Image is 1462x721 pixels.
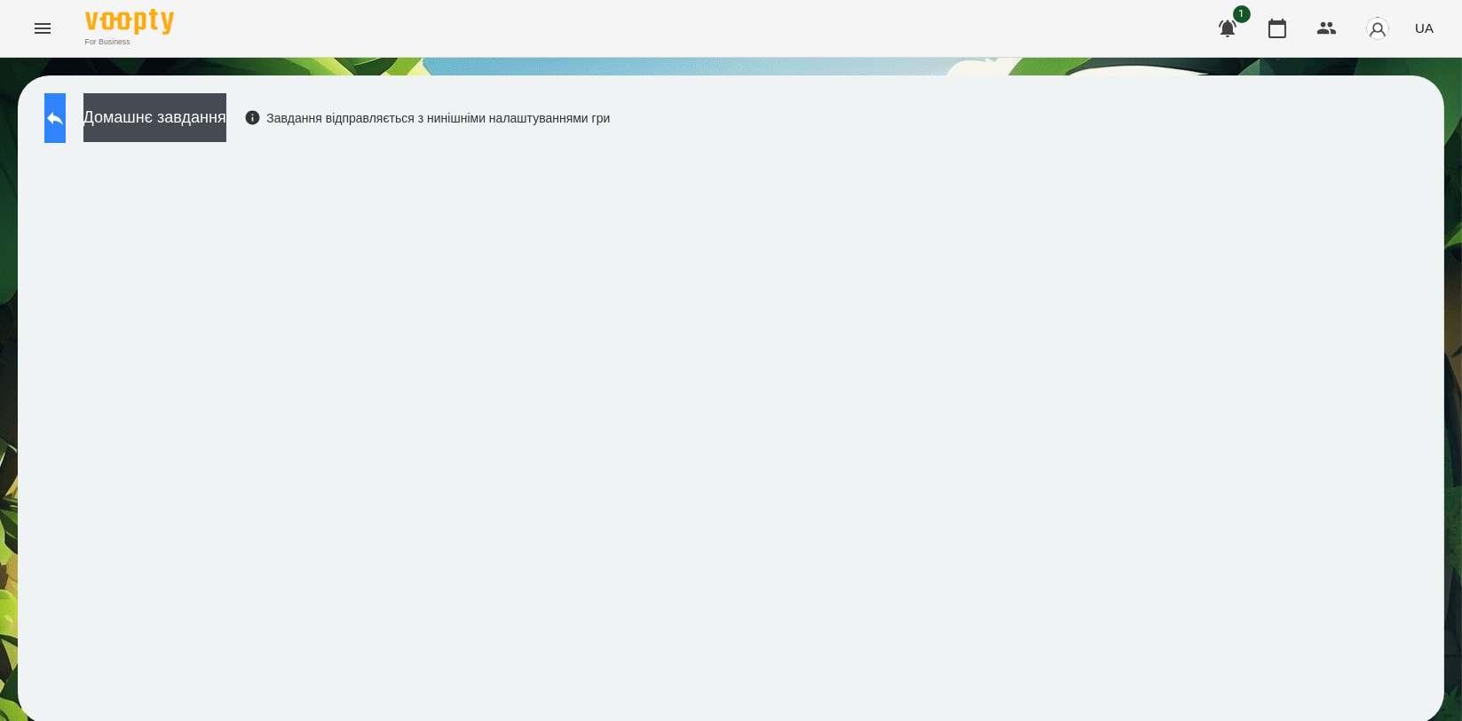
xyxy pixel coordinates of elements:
[1408,12,1441,44] button: UA
[21,7,64,50] button: Menu
[1233,5,1251,23] span: 1
[244,109,611,127] div: Завдання відправляється з нинішніми налаштуваннями гри
[85,36,174,48] span: For Business
[83,93,226,142] button: Домашнє завдання
[85,9,174,35] img: Voopty Logo
[1365,16,1390,41] img: avatar_s.png
[1415,19,1434,37] span: UA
